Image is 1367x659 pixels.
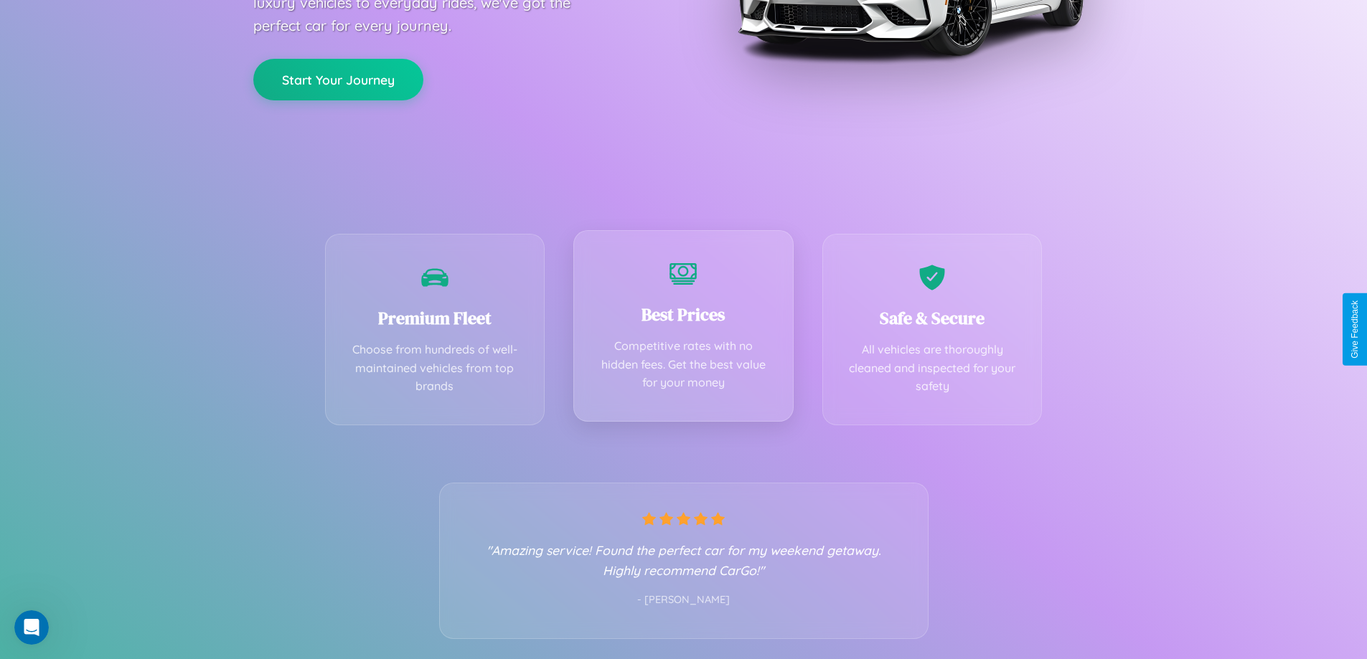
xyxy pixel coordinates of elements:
p: Competitive rates with no hidden fees. Get the best value for your money [596,337,771,392]
p: All vehicles are thoroughly cleaned and inspected for your safety [845,341,1020,396]
p: "Amazing service! Found the perfect car for my weekend getaway. Highly recommend CarGo!" [469,540,899,580]
p: Choose from hundreds of well-maintained vehicles from top brands [347,341,523,396]
h3: Safe & Secure [845,306,1020,330]
button: Start Your Journey [253,59,423,100]
p: - [PERSON_NAME] [469,591,899,610]
h3: Premium Fleet [347,306,523,330]
h3: Best Prices [596,303,771,326]
div: Give Feedback [1350,300,1360,359]
iframe: Intercom live chat [14,610,49,645]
